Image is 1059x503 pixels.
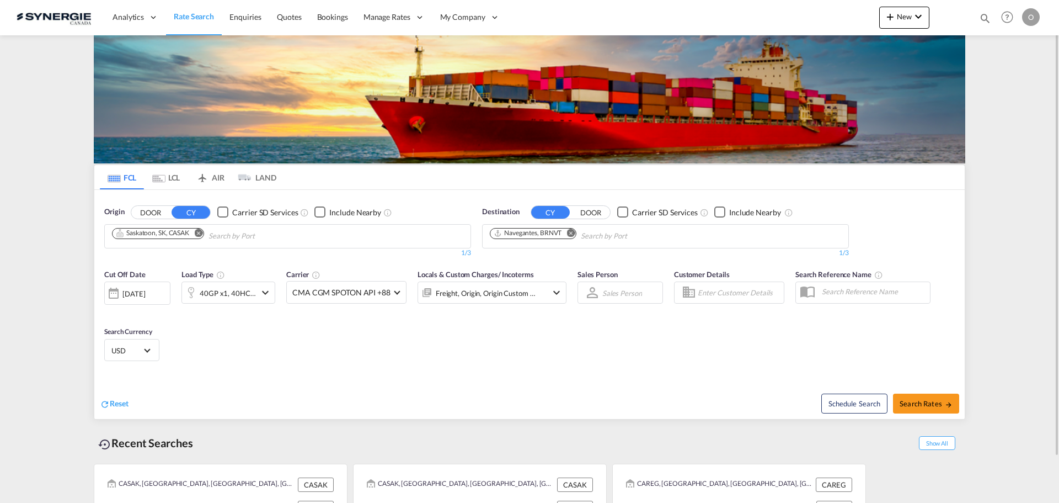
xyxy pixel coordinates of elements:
md-icon: Unchecked: Ignores neighbouring ports when fetching rates.Checked : Includes neighbouring ports w... [383,208,392,217]
input: Chips input. [208,227,313,245]
input: Search Reference Name [816,283,930,300]
md-datepicker: Select [104,304,113,319]
input: Chips input. [581,227,686,245]
div: Help [998,8,1022,28]
div: Navegantes, BRNVT [494,229,561,238]
md-icon: icon-backup-restore [98,438,111,451]
div: O [1022,8,1040,26]
span: USD [111,346,142,356]
md-checkbox: Checkbox No Ink [714,207,781,218]
div: Saskatoon, SK, CASAK [116,229,189,238]
div: Press delete to remove this chip. [494,229,564,238]
div: Freight Origin Origin Custom Destination Destination Custom Factory Stuffingicon-chevron-down [418,282,566,304]
button: DOOR [131,206,170,219]
md-icon: Unchecked: Search for CY (Container Yard) services for all selected carriers.Checked : Search for... [300,208,309,217]
span: Sales Person [577,270,618,279]
span: Bookings [317,12,348,22]
span: Origin [104,207,124,218]
button: Search Ratesicon-arrow-right [893,394,959,414]
div: icon-magnify [979,12,991,29]
div: Carrier SD Services [232,207,298,218]
md-checkbox: Checkbox No Ink [617,207,698,218]
span: Analytics [113,12,144,23]
div: 1/3 [104,248,471,258]
div: Recent Searches [94,431,197,456]
button: CY [531,206,570,219]
div: icon-refreshReset [100,398,129,410]
span: My Company [440,12,485,23]
div: CASAK, Saskatoon, SK, Canada, North America, Americas [108,478,295,492]
span: Locals & Custom Charges [418,270,534,279]
span: / Incoterms [498,270,534,279]
md-icon: icon-information-outline [216,271,225,279]
div: [DATE] [104,282,170,305]
md-checkbox: Checkbox No Ink [314,207,381,218]
span: Search Currency [104,327,152,336]
span: Help [998,8,1017,27]
md-icon: Unchecked: Ignores neighbouring ports when fetching rates.Checked : Includes neighbouring ports w... [784,208,793,217]
div: CASAK [298,478,334,492]
button: DOOR [571,206,610,219]
span: Destination [482,207,520,218]
button: Remove [187,229,204,240]
span: CMA CGM SPOTON API +88 [292,287,391,298]
span: Search Rates [900,399,953,408]
div: CASAK, Saskatoon, SK, Canada, North America, Americas [367,478,554,492]
md-icon: icon-chevron-down [550,286,563,299]
md-tab-item: FCL [100,165,144,189]
md-icon: icon-airplane [196,171,209,179]
md-icon: icon-plus 400-fg [884,10,897,23]
md-tab-item: AIR [188,165,232,189]
span: Manage Rates [363,12,410,23]
button: CY [172,206,210,219]
div: CAREG [816,478,852,492]
md-icon: icon-chevron-down [259,286,272,299]
md-select: Sales Person [601,285,643,301]
md-icon: icon-chevron-down [912,10,925,23]
md-icon: icon-magnify [979,12,991,24]
md-icon: icon-arrow-right [945,401,953,409]
div: Carrier SD Services [632,207,698,218]
span: Rate Search [174,12,214,21]
button: icon-plus 400-fgNewicon-chevron-down [879,7,929,29]
md-chips-wrap: Chips container. Use arrow keys to select chips. [488,225,690,245]
img: 1f56c880d42311ef80fc7dca854c8e59.png [17,5,91,30]
md-tab-item: LCL [144,165,188,189]
button: Note: By default Schedule search will only considerorigin ports, destination ports and cut off da... [821,394,887,414]
div: CAREG, Regina, SK, Canada, North America, Americas [626,478,813,492]
div: Freight Origin Origin Custom Destination Destination Custom Factory Stuffing [436,285,536,301]
div: 40GP x1 40HC x1 [200,285,256,301]
button: Remove [559,229,576,240]
div: 40GP x1 40HC x1icon-chevron-down [181,282,275,304]
span: Search Reference Name [795,270,883,279]
md-chips-wrap: Chips container. Use arrow keys to select chips. [110,225,318,245]
span: Customer Details [674,270,730,279]
md-checkbox: Checkbox No Ink [217,207,298,218]
div: Include Nearby [729,207,781,218]
div: Press delete to remove this chip. [116,229,191,238]
span: Quotes [277,12,301,22]
img: LCL+%26+FCL+BACKGROUND.png [94,35,965,163]
span: Show All [919,436,955,450]
span: New [884,12,925,21]
md-pagination-wrapper: Use the left and right arrow keys to navigate between tabs [100,165,276,189]
input: Enter Customer Details [698,284,780,301]
div: [DATE] [122,289,145,299]
span: Reset [110,399,129,408]
div: OriginDOOR CY Checkbox No InkUnchecked: Search for CY (Container Yard) services for all selected ... [94,190,965,419]
span: Carrier [286,270,320,279]
div: 1/3 [482,248,849,258]
span: Load Type [181,270,225,279]
span: Cut Off Date [104,270,146,279]
md-select: Select Currency: $ USDUnited States Dollar [110,342,153,358]
md-icon: icon-refresh [100,399,110,409]
md-icon: Your search will be saved by the below given name [874,271,883,279]
span: Enquiries [229,12,261,22]
div: Include Nearby [329,207,381,218]
md-icon: Unchecked: Search for CY (Container Yard) services for all selected carriers.Checked : Search for... [700,208,709,217]
md-icon: The selected Trucker/Carrierwill be displayed in the rate results If the rates are from another f... [312,271,320,279]
div: CASAK [557,478,593,492]
md-tab-item: LAND [232,165,276,189]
